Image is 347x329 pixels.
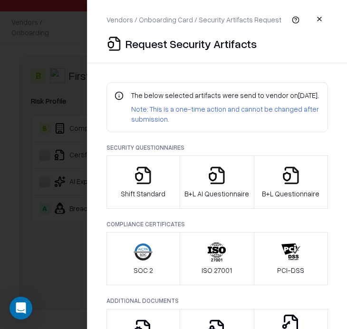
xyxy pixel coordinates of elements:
[125,36,257,51] p: Request Security Artifacts
[180,232,254,285] button: ISO 27001
[134,265,153,275] p: SOC 2
[277,265,304,275] p: PCI-DSS
[106,297,328,305] p: Additional Documents
[106,220,328,228] p: Compliance Certificates
[254,232,328,285] button: PCI-DSS
[202,265,232,275] p: ISO 27001
[106,144,328,152] p: Security Questionnaires
[254,155,328,209] button: B+L Questionnaire
[106,155,181,209] button: Shift Standard
[131,104,320,124] p: Note: This is a one-time action and cannot be changed after submission.
[106,15,281,25] p: Vendors / Onboarding Card / Security Artifacts Request
[184,189,249,199] p: B+L AI Questionnaire
[180,155,254,209] button: B+L AI Questionnaire
[131,90,320,100] p: The below selected artifacts were send to vendor on [DATE] .
[262,189,319,199] p: B+L Questionnaire
[121,189,165,199] p: Shift Standard
[106,232,181,285] button: SOC 2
